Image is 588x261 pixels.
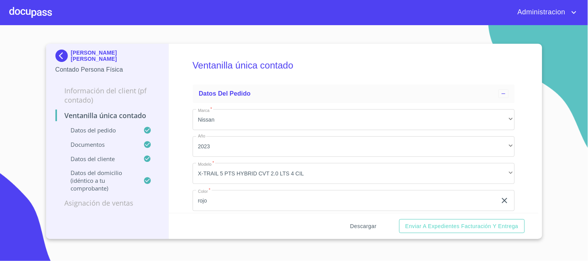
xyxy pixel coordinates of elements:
span: Descargar [350,222,377,231]
button: Enviar a Expedientes Facturación y Entrega [399,219,525,234]
div: Datos del pedido [193,84,515,103]
button: account of current user [512,6,579,19]
div: X-TRAIL 5 PTS HYBRID CVT 2.0 LTS 4 CIL [193,163,515,184]
p: Información del Client (PF contado) [55,86,160,105]
span: Administracion [512,6,569,19]
button: clear input [500,196,509,205]
button: Descargar [347,219,380,234]
div: 2023 [193,136,515,157]
p: Datos del domicilio (idéntico a tu comprobante) [55,169,144,192]
p: Datos del pedido [55,126,144,134]
p: Asignación de Ventas [55,198,160,208]
p: Datos del cliente [55,155,144,163]
p: Contado Persona Física [55,65,160,74]
p: [PERSON_NAME] [PERSON_NAME] [71,50,160,62]
h5: Ventanilla única contado [193,50,515,81]
span: Enviar a Expedientes Facturación y Entrega [405,222,519,231]
p: Ventanilla única contado [55,111,160,120]
img: Docupass spot blue [55,50,71,62]
span: Datos del pedido [199,90,251,97]
div: Nissan [193,109,515,130]
p: Documentos [55,141,144,148]
div: [PERSON_NAME] [PERSON_NAME] [55,50,160,65]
